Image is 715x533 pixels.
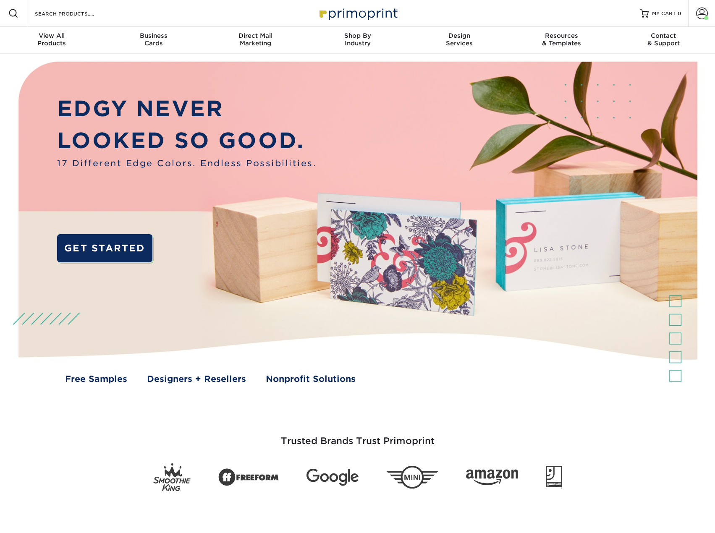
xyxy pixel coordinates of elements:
[34,8,116,18] input: SEARCH PRODUCTS.....
[546,466,562,489] img: Goodwill
[204,32,306,39] span: Direct Mail
[466,470,518,486] img: Amazon
[204,27,306,54] a: Direct MailMarketing
[316,4,400,22] img: Primoprint
[57,234,152,262] a: GET STARTED
[306,32,409,39] span: Shop By
[102,32,204,47] div: Cards
[678,10,681,16] span: 0
[409,32,511,39] span: Design
[1,32,103,47] div: Products
[57,93,317,125] p: EDGY NEVER
[511,32,613,47] div: & Templates
[613,32,715,47] div: & Support
[112,415,603,457] h3: Trusted Brands Trust Primoprint
[511,27,613,54] a: Resources& Templates
[1,27,103,54] a: View AllProducts
[218,464,279,491] img: Freeform
[65,373,127,386] a: Free Samples
[57,157,317,170] span: 17 Different Edge Colors. Endless Possibilities.
[1,32,103,39] span: View All
[204,32,306,47] div: Marketing
[57,125,317,157] p: LOOKED SO GOOD.
[652,10,676,17] span: MY CART
[511,32,613,39] span: Resources
[102,32,204,39] span: Business
[266,373,356,386] a: Nonprofit Solutions
[613,32,715,39] span: Contact
[409,32,511,47] div: Services
[306,469,359,486] img: Google
[153,463,191,491] img: Smoothie King
[409,27,511,54] a: DesignServices
[386,466,438,489] img: Mini
[306,32,409,47] div: Industry
[306,27,409,54] a: Shop ByIndustry
[102,27,204,54] a: BusinessCards
[147,373,246,386] a: Designers + Resellers
[613,27,715,54] a: Contact& Support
